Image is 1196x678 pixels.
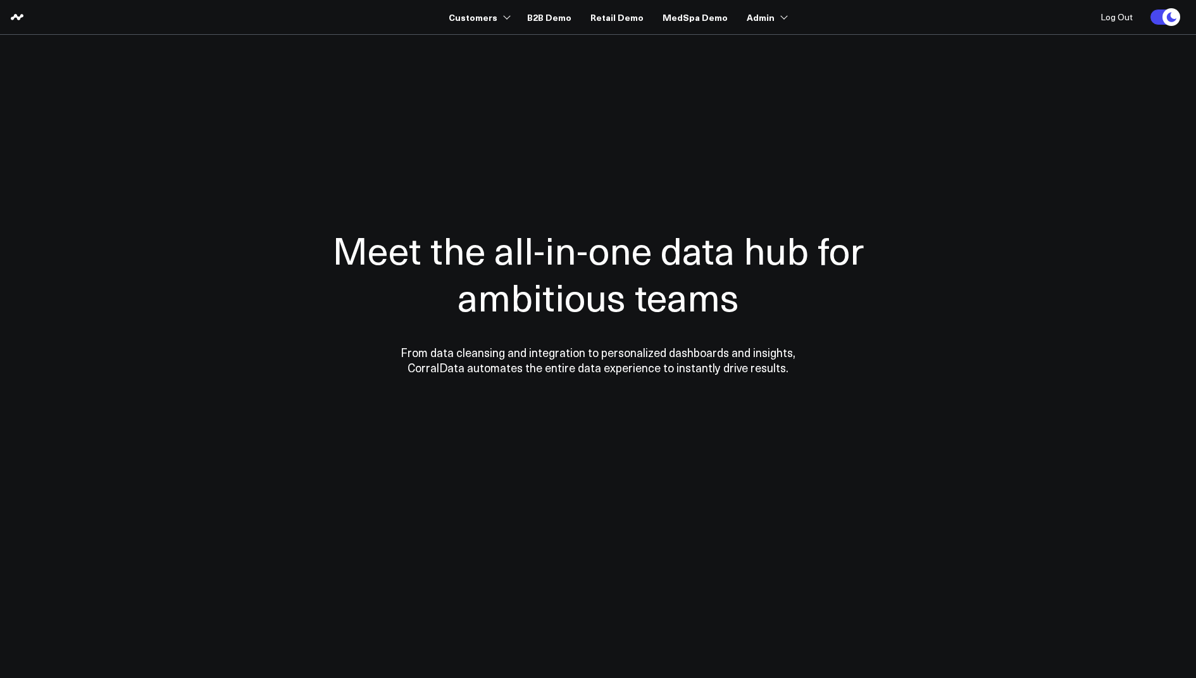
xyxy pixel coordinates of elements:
a: Admin [747,6,785,28]
a: Retail Demo [590,6,644,28]
p: From data cleansing and integration to personalized dashboards and insights, CorralData automates... [373,345,823,375]
h1: Meet the all-in-one data hub for ambitious teams [288,226,908,320]
a: MedSpa Demo [663,6,728,28]
a: B2B Demo [527,6,571,28]
a: Customers [449,6,508,28]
